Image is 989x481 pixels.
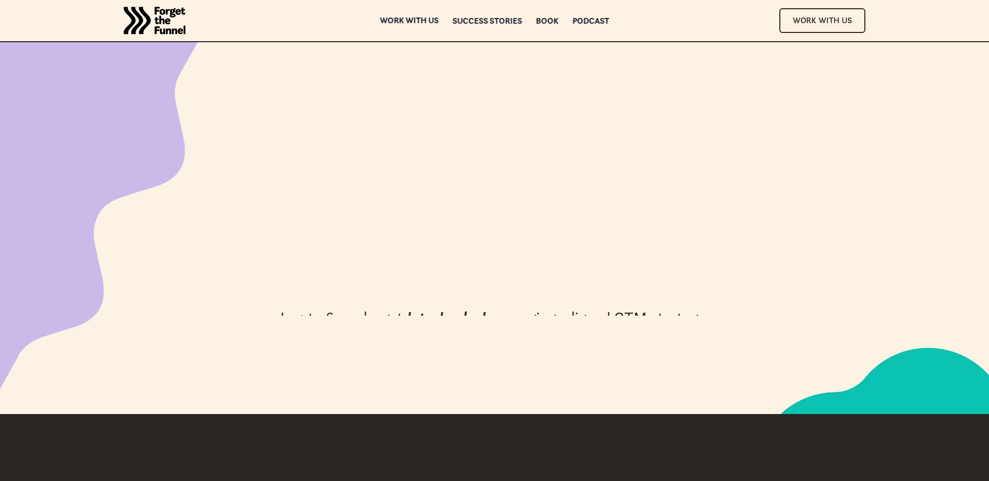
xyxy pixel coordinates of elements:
a: Work with us [380,17,439,24]
a: Success Stories [453,17,522,24]
div: In 4 to 6 weeks get messaging, aligned GTM strategy, and a to move forward with confidence. [276,307,713,349]
em: data-backed [403,308,486,327]
div: Work with us [380,16,439,24]
a: Book [536,17,559,24]
a: Work With Us [779,8,865,32]
a: Podcast [573,17,609,24]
